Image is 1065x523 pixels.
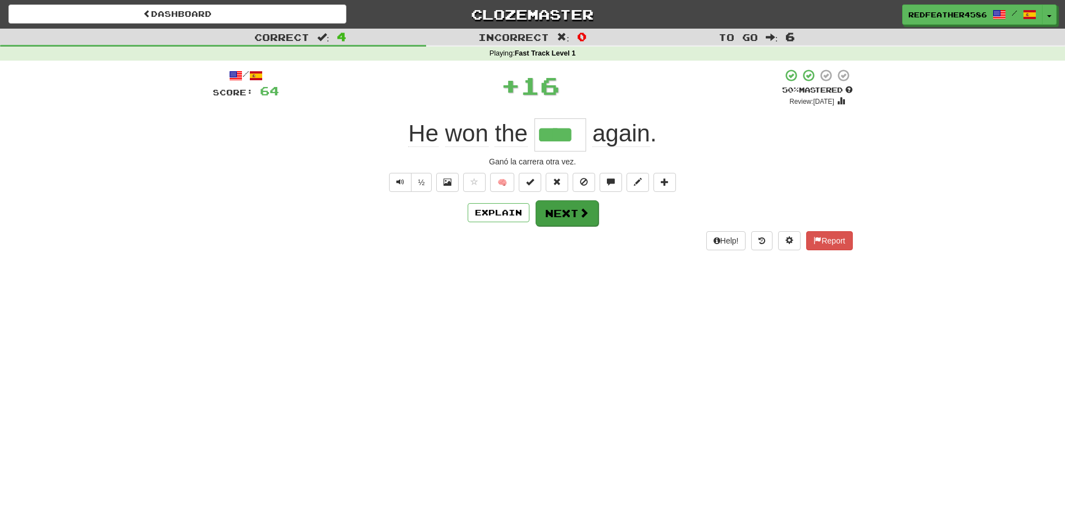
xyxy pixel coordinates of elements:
button: Round history (alt+y) [751,231,773,250]
a: Dashboard [8,4,346,24]
button: 🧠 [490,173,514,192]
span: : [766,33,778,42]
span: To go [719,31,758,43]
span: 50 % [782,85,799,94]
button: Next [536,200,598,226]
div: / [213,68,279,82]
span: 6 [785,30,795,43]
div: Text-to-speech controls [387,173,432,192]
button: Edit sentence (alt+d) [627,173,649,192]
button: Add to collection (alt+a) [653,173,676,192]
span: won [445,120,488,147]
span: 0 [577,30,587,43]
div: Ganó la carrera otra vez. [213,156,853,167]
span: 64 [260,84,279,98]
button: Report [806,231,852,250]
span: : [317,33,330,42]
span: Correct [254,31,309,43]
button: Help! [706,231,746,250]
span: / [1012,9,1017,17]
button: Set this sentence to 100% Mastered (alt+m) [519,173,541,192]
span: again [592,120,650,147]
span: . [586,120,657,147]
button: Favorite sentence (alt+f) [463,173,486,192]
button: Play sentence audio (ctl+space) [389,173,412,192]
button: Discuss sentence (alt+u) [600,173,622,192]
span: the [495,120,527,147]
button: Show image (alt+x) [436,173,459,192]
div: Mastered [782,85,853,95]
small: Review: [DATE] [789,98,834,105]
button: Explain [468,203,529,222]
span: + [501,68,520,102]
span: : [557,33,569,42]
a: RedFeather4586 / [902,4,1043,25]
span: Score: [213,88,253,97]
button: Reset to 0% Mastered (alt+r) [546,173,568,192]
strong: Fast Track Level 1 [515,49,576,57]
button: ½ [411,173,432,192]
a: Clozemaster [363,4,701,24]
span: 4 [337,30,346,43]
span: He [408,120,438,147]
span: RedFeather4586 [908,10,987,20]
span: 16 [520,71,560,99]
span: Incorrect [478,31,549,43]
button: Ignore sentence (alt+i) [573,173,595,192]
